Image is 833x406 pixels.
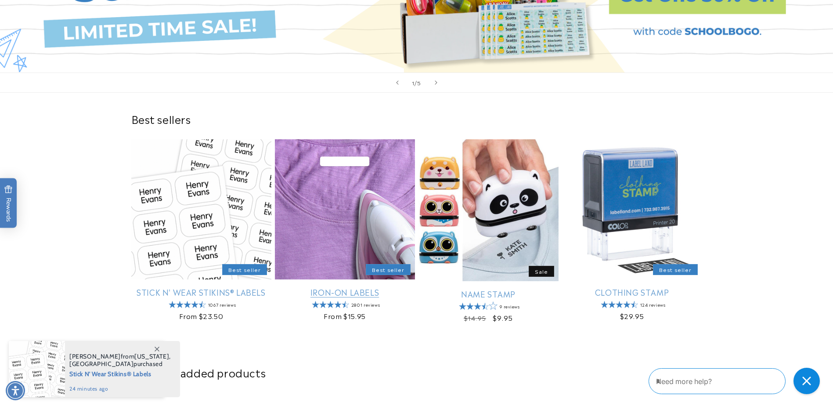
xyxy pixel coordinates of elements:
span: [US_STATE] [134,352,169,360]
button: Next slide [426,73,446,92]
div: Accessibility Menu [6,381,25,400]
span: from , purchased [69,353,171,368]
a: Clothing Stamp [562,287,702,297]
ul: Slider [131,139,702,330]
span: [PERSON_NAME] [69,352,121,360]
span: Rewards [4,185,13,222]
iframe: Gorgias Floating Chat [649,365,824,397]
span: [GEOGRAPHIC_DATA] [69,360,133,368]
span: 5 [417,78,421,87]
span: / [415,78,417,87]
span: 24 minutes ago [69,385,171,393]
h2: Best sellers [131,112,702,126]
a: Name Stamp [418,289,559,299]
span: 1 [412,78,415,87]
button: Previous slide [388,73,407,92]
a: Iron-On Labels [275,287,415,297]
span: Stick N' Wear Stikins® Labels [69,368,171,379]
h2: Recently added products [131,366,702,379]
a: Stick N' Wear Stikins® Labels [131,287,271,297]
